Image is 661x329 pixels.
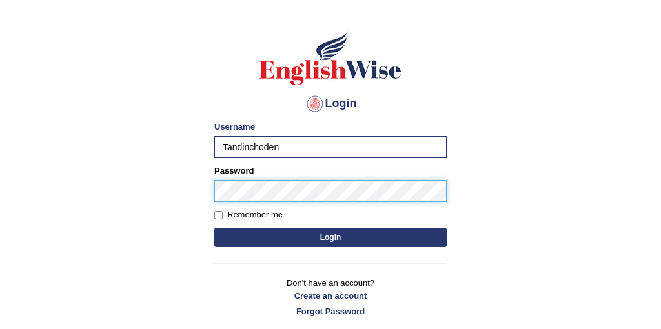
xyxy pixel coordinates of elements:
[214,277,447,317] p: Don't have an account?
[257,29,404,87] img: Logo of English Wise sign in for intelligent practice with AI
[214,94,447,114] h4: Login
[214,290,447,302] a: Create an account
[214,208,283,221] label: Remember me
[214,211,223,219] input: Remember me
[214,228,447,247] button: Login
[214,121,255,133] label: Username
[214,305,447,317] a: Forgot Password
[214,164,254,177] label: Password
